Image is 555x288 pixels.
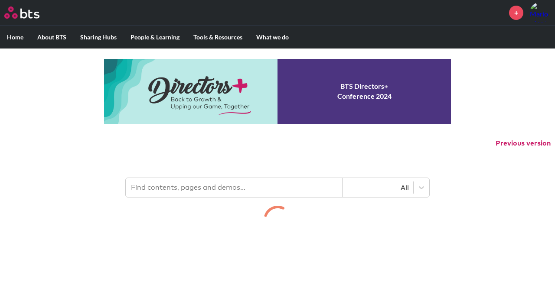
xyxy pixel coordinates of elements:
[186,26,249,49] label: Tools & Resources
[104,59,451,124] a: Conference 2024
[30,26,73,49] label: About BTS
[124,26,186,49] label: People & Learning
[496,139,551,148] button: Previous version
[509,6,523,20] a: +
[530,2,551,23] img: Mario Montino
[347,183,409,192] div: All
[249,26,296,49] label: What we do
[4,6,39,19] img: BTS Logo
[530,2,551,23] a: Profile
[4,6,55,19] a: Go home
[126,178,343,197] input: Find contents, pages and demos...
[73,26,124,49] label: Sharing Hubs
